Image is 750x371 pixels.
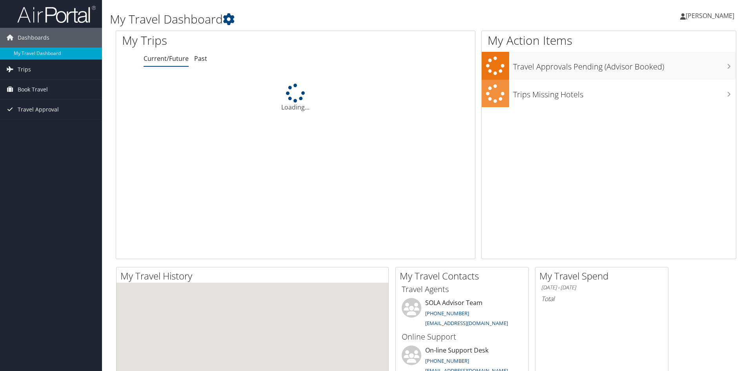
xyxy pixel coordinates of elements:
h2: My Travel History [120,269,388,283]
a: [PHONE_NUMBER] [425,357,469,364]
h1: My Trips [122,32,320,49]
h1: My Travel Dashboard [110,11,532,27]
a: Current/Future [144,54,189,63]
h2: My Travel Contacts [400,269,528,283]
h6: Total [541,294,662,303]
li: SOLA Advisor Team [398,298,526,330]
h3: Travel Agents [402,284,522,295]
span: Trips [18,60,31,79]
a: [PERSON_NAME] [680,4,742,27]
a: Past [194,54,207,63]
h1: My Action Items [482,32,736,49]
span: [PERSON_NAME] [686,11,734,20]
a: Trips Missing Hotels [482,80,736,108]
span: Book Travel [18,80,48,99]
h3: Trips Missing Hotels [513,85,736,100]
h3: Online Support [402,331,522,342]
span: Travel Approval [18,100,59,119]
a: [PHONE_NUMBER] [425,310,469,317]
h3: Travel Approvals Pending (Advisor Booked) [513,57,736,72]
a: [EMAIL_ADDRESS][DOMAIN_NAME] [425,320,508,327]
div: Loading... [116,84,475,112]
span: Dashboards [18,28,49,48]
a: Travel Approvals Pending (Advisor Booked) [482,52,736,80]
img: airportal-logo.png [17,5,96,24]
h6: [DATE] - [DATE] [541,284,662,291]
h2: My Travel Spend [539,269,668,283]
